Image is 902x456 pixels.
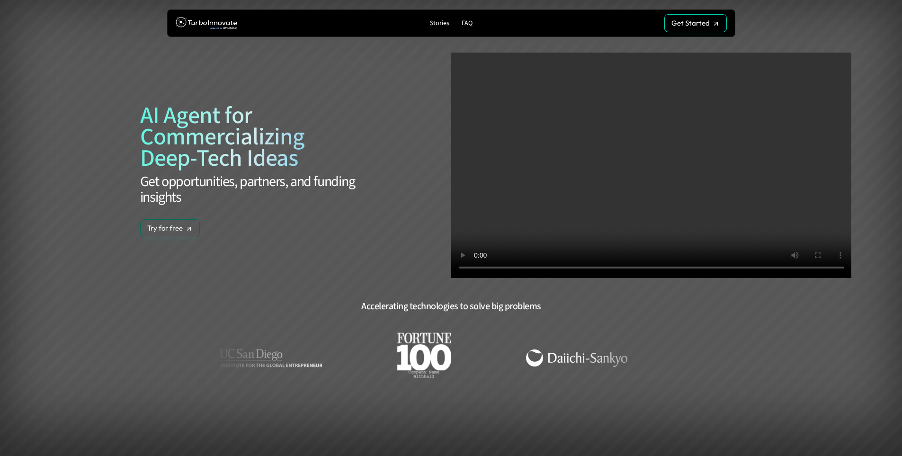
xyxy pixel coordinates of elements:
a: FAQ [458,17,476,30]
p: FAQ [462,19,473,27]
p: Get Started [671,19,710,27]
img: TurboInnovate Logo [176,15,237,32]
p: Stories [430,19,449,27]
a: Get Started [664,14,727,32]
a: Stories [426,17,453,30]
